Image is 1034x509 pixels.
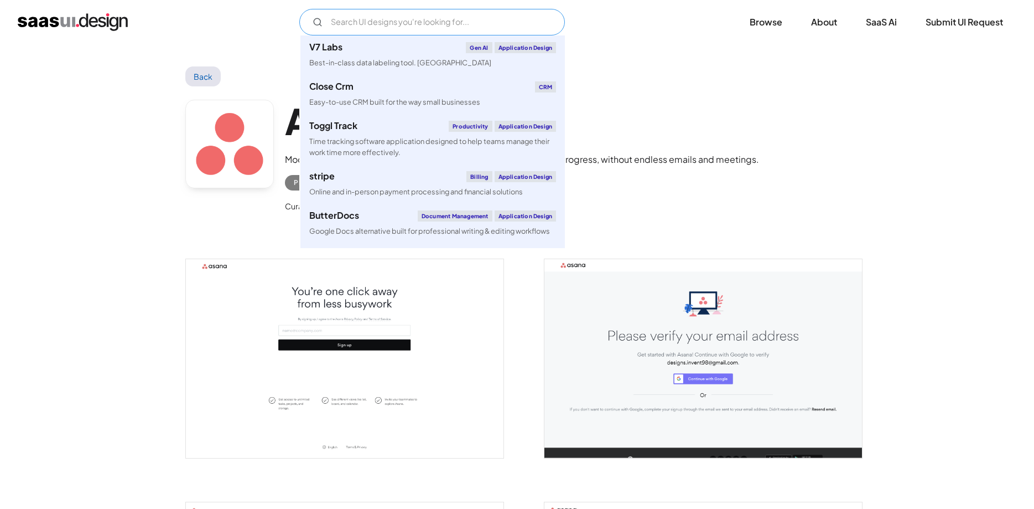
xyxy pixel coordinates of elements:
div: ButterDocs [309,211,359,220]
a: About [798,10,850,34]
div: CRM [535,81,557,92]
div: Curated by: [285,199,328,213]
div: Gen AI [466,42,492,53]
a: Close CrmCRMEasy-to-use CRM built for the way small businesses [300,75,565,114]
div: Easy-to-use CRM built for the way small businesses [309,97,480,107]
div: Application Design [495,42,557,53]
div: Billing [466,171,492,182]
div: Application Design [495,121,557,132]
div: Modern project management for teams to stay focused and track progress, without endless emails an... [285,153,759,166]
div: Online and in-person payment processing and financial solutions [309,187,523,197]
a: open lightbox [186,259,503,458]
div: Application Design [495,171,557,182]
div: stripe [309,172,335,181]
div: Document Management [418,210,492,222]
form: Email Form [299,9,565,35]
div: Application Design [495,210,557,222]
a: Browse [736,10,796,34]
div: Best-in-class data labeling tool. [GEOGRAPHIC_DATA] [309,58,491,68]
a: klaviyoEmail MarketingApplication DesignCreate personalised customer experiences across email, SM... [300,243,565,293]
a: V7 LabsGen AIApplication DesignBest-in-class data labeling tool. [GEOGRAPHIC_DATA] [300,35,565,75]
a: ButterDocsDocument ManagementApplication DesignGoogle Docs alternative built for professional wri... [300,204,565,243]
div: Project Management Software [294,176,424,189]
input: Search UI designs you're looking for... [299,9,565,35]
div: Time tracking software application designed to help teams manage their work time more effectively. [309,136,556,157]
a: stripeBillingApplication DesignOnline and in-person payment processing and financial solutions [300,164,565,204]
img: 6415873f198228c967b50281_Asana%20Signup%20Screen.png [186,259,503,458]
a: home [18,13,128,31]
a: Back [185,66,221,86]
div: Google Docs alternative built for professional writing & editing workflows [309,226,550,236]
a: open lightbox [544,259,862,458]
div: V7 Labs [309,43,342,52]
img: 641587450ae7f2c7116f46b3_Asana%20Signup%20Screen-1.png [544,259,862,458]
h1: Asana [285,100,759,142]
a: Toggl TrackProductivityApplication DesignTime tracking software application designed to help team... [300,114,565,164]
a: Submit UI Request [912,10,1016,34]
div: Productivity [449,121,492,132]
div: Close Crm [309,82,354,91]
a: SaaS Ai [853,10,910,34]
div: Toggl Track [309,121,357,130]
